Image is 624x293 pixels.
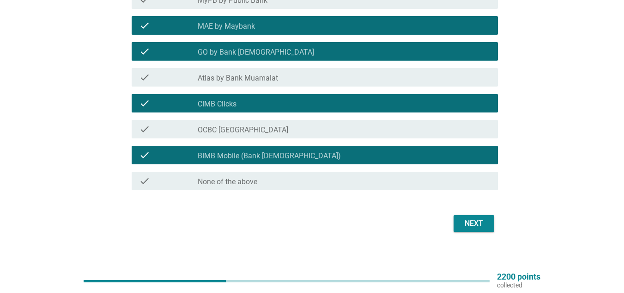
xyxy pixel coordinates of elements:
[198,177,257,187] label: None of the above
[139,124,150,135] i: check
[198,74,278,83] label: Atlas by Bank Muamalat
[139,46,150,57] i: check
[198,125,288,135] label: OCBC [GEOGRAPHIC_DATA]
[461,218,487,229] div: Next
[139,175,150,187] i: check
[139,20,150,31] i: check
[454,215,494,232] button: Next
[139,98,150,109] i: check
[139,72,150,83] i: check
[139,150,150,161] i: check
[497,281,540,289] p: collected
[198,22,255,31] label: MAE by Maybank
[198,100,236,109] label: CIMB Clicks
[198,48,314,57] label: GO by Bank [DEMOGRAPHIC_DATA]
[198,151,341,161] label: BIMB Mobile (Bank [DEMOGRAPHIC_DATA])
[497,273,540,281] p: 2200 points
